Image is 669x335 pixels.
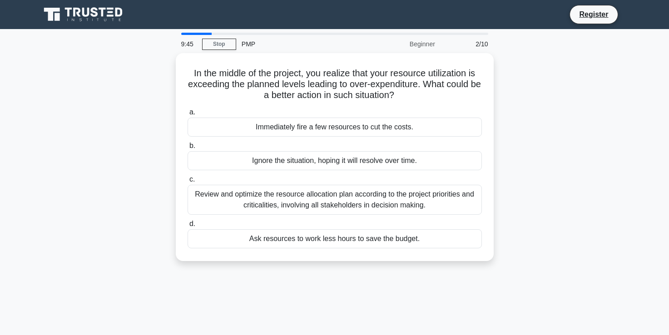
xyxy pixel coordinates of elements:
a: Stop [202,39,236,50]
div: 2/10 [441,35,494,53]
div: Immediately fire a few resources to cut the costs. [188,118,482,137]
div: PMP [236,35,361,53]
div: Ask resources to work less hours to save the budget. [188,229,482,248]
a: Register [574,9,614,20]
span: c. [189,175,195,183]
div: Review and optimize the resource allocation plan according to the project priorities and critical... [188,185,482,215]
div: Beginner [361,35,441,53]
span: d. [189,220,195,227]
div: 9:45 [176,35,202,53]
div: Ignore the situation, hoping it will resolve over time. [188,151,482,170]
span: b. [189,142,195,149]
h5: In the middle of the project, you realize that your resource utilization is exceeding the planned... [187,68,483,101]
span: a. [189,108,195,116]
